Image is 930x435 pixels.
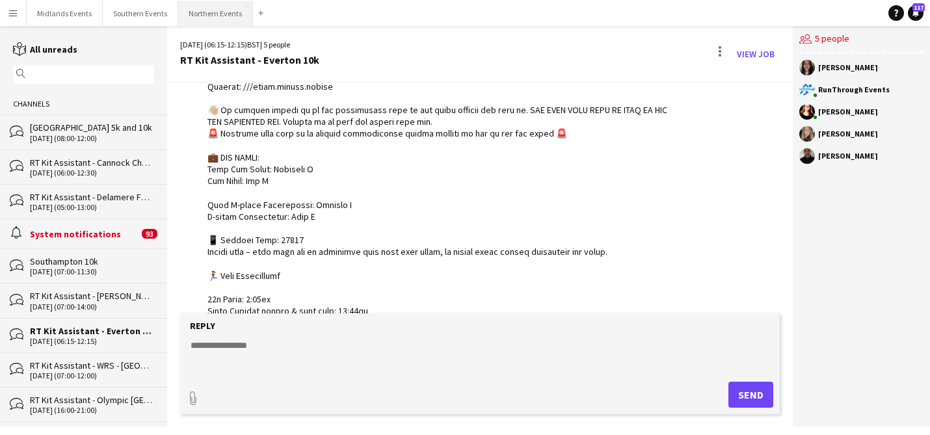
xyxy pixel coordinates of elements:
[180,54,319,66] div: RT Kit Assistant - Everton 10k
[818,130,878,138] div: [PERSON_NAME]
[30,228,139,240] div: System notifications
[103,1,178,26] button: Southern Events
[180,39,319,51] div: [DATE] (06:15-12:15) | 5 people
[30,122,154,133] div: [GEOGRAPHIC_DATA] 5k and 10k
[30,256,154,267] div: Southampton 10k
[30,406,154,415] div: [DATE] (16:00-21:00)
[908,5,923,21] a: 117
[30,394,154,406] div: RT Kit Assistant - Olympic [GEOGRAPHIC_DATA]
[13,44,77,55] a: All unreads
[30,371,154,380] div: [DATE] (07:00-12:00)
[912,3,925,12] span: 117
[30,157,154,168] div: RT Kit Assistant - Cannock Chase Running Festival
[27,1,103,26] button: Midlands Events
[818,108,878,116] div: [PERSON_NAME]
[818,86,890,94] div: RunThrough Events
[142,229,157,239] span: 93
[30,191,154,203] div: RT Kit Assistant - Delamere Forest 21k and 42k
[30,302,154,311] div: [DATE] (07:00-14:00)
[732,44,780,64] a: View Job
[818,64,878,72] div: [PERSON_NAME]
[190,320,215,332] label: Reply
[799,26,923,53] div: 5 people
[30,267,154,276] div: [DATE] (07:00-11:30)
[30,325,154,337] div: RT Kit Assistant - Everton 10k
[728,382,773,408] button: Send
[30,134,154,143] div: [DATE] (08:00-12:00)
[30,168,154,178] div: [DATE] (06:00-12:30)
[30,290,154,302] div: RT Kit Assistant - [PERSON_NAME]
[30,203,154,212] div: [DATE] (05:00-13:00)
[178,1,253,26] button: Northern Events
[30,360,154,371] div: RT Kit Assistant - WRS - [GEOGRAPHIC_DATA] (Women Only)
[247,40,260,49] span: BST
[30,337,154,346] div: [DATE] (06:15-12:15)
[818,152,878,160] div: [PERSON_NAME]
